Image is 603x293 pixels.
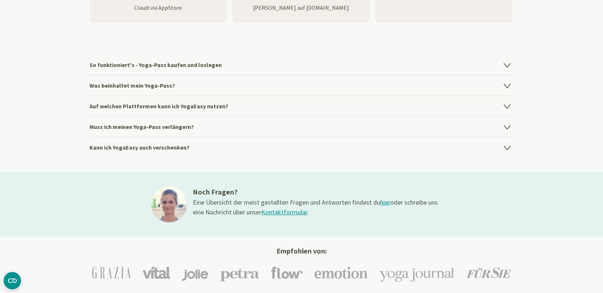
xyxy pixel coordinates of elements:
div: Eine Übersicht der meist gestellten Fragen und Antworten findest du oder schreibe uns eine Nachri... [193,197,439,217]
img: Flow Logo [271,267,303,279]
h4: Was beinhaltet mein Yoga-Pass? [90,75,513,96]
img: Grazia Logo [92,267,131,279]
h4: Kann ich YogaEasy auch verschenken? [90,137,513,158]
h4: Muss ich meinen Yoga-Pass verlängern? [90,116,513,137]
img: Jolie Logo [182,264,208,281]
img: Emotion Logo [315,267,368,279]
img: Für Sie Logo [466,267,511,278]
h4: So funktioniert's - Yoga-Pass kaufen und loslegen [90,55,513,75]
img: Vital Logo [142,267,170,279]
h4: Auf welchen Plattformen kann ich YogaEasy nutzen? [90,96,513,116]
button: CMP-Widget öffnen [4,272,21,289]
img: ines@1x.jpg [151,187,187,222]
img: Yoga-Journal Logo [379,264,455,282]
img: Petra Logo [220,264,259,281]
p: [PERSON_NAME] auf [DOMAIN_NAME] [232,3,369,12]
p: Claudi via AppStore [90,3,226,12]
h3: Noch Fragen? [193,187,439,197]
a: hier [380,198,390,206]
a: Kontaktformular [261,208,307,216]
